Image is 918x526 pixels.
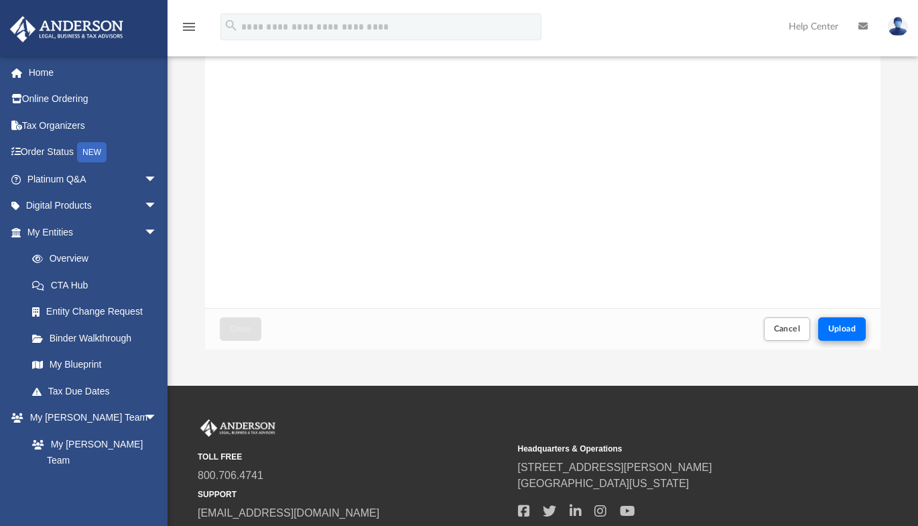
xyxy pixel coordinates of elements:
img: User Pic [888,17,908,36]
small: TOLL FREE [198,451,509,463]
a: Tax Organizers [9,112,178,139]
span: arrow_drop_down [144,193,171,220]
a: menu [181,25,197,35]
span: Cancel [774,325,801,333]
small: SUPPORT [198,488,509,501]
div: NEW [77,142,107,162]
a: 800.706.4741 [198,470,263,481]
a: My Entitiesarrow_drop_down [9,219,178,246]
small: Headquarters & Operations [518,443,829,455]
img: Anderson Advisors Platinum Portal [6,16,127,42]
i: menu [181,19,197,35]
a: Tax Due Dates [19,378,178,405]
a: My [PERSON_NAME] Teamarrow_drop_down [9,405,171,431]
button: Cancel [764,317,811,341]
a: Digital Productsarrow_drop_down [9,193,178,219]
a: Overview [19,246,178,272]
a: Platinum Q&Aarrow_drop_down [9,166,178,193]
a: [STREET_ADDRESS][PERSON_NAME] [518,462,712,473]
a: My [PERSON_NAME] Team [19,431,164,474]
a: My Blueprint [19,352,171,378]
a: Order StatusNEW [9,139,178,166]
span: Close [230,325,251,333]
a: [PERSON_NAME] System [19,474,171,517]
button: Upload [818,317,866,341]
a: Entity Change Request [19,299,178,325]
span: Upload [828,325,856,333]
a: [EMAIL_ADDRESS][DOMAIN_NAME] [198,507,379,519]
span: arrow_drop_down [144,405,171,432]
span: arrow_drop_down [144,219,171,246]
button: Close [220,317,261,341]
a: [GEOGRAPHIC_DATA][US_STATE] [518,478,690,489]
a: Home [9,59,178,86]
a: Binder Walkthrough [19,325,178,352]
a: CTA Hub [19,272,178,299]
img: Anderson Advisors Platinum Portal [198,419,278,437]
a: Online Ordering [9,86,178,113]
i: search [224,18,239,33]
span: arrow_drop_down [144,166,171,193]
